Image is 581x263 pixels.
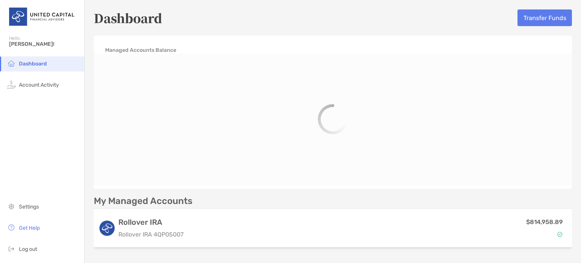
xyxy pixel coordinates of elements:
[105,47,176,53] h4: Managed Accounts Balance
[9,3,75,30] img: United Capital Logo
[7,244,16,253] img: logout icon
[19,204,39,210] span: Settings
[99,221,115,236] img: logo account
[7,59,16,68] img: household icon
[7,80,16,89] img: activity icon
[94,196,193,206] p: My Managed Accounts
[19,61,47,67] span: Dashboard
[19,82,59,88] span: Account Activity
[94,9,162,26] h5: Dashboard
[517,9,572,26] button: Transfer Funds
[526,217,563,227] p: $814,958.89
[19,225,40,231] span: Get Help
[7,202,16,211] img: settings icon
[7,223,16,232] img: get-help icon
[118,218,183,227] h3: Rollover IRA
[9,41,80,47] span: [PERSON_NAME]!
[19,246,37,252] span: Log out
[557,232,562,237] img: Account Status icon
[118,230,183,239] p: Rollover IRA 4QP05007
